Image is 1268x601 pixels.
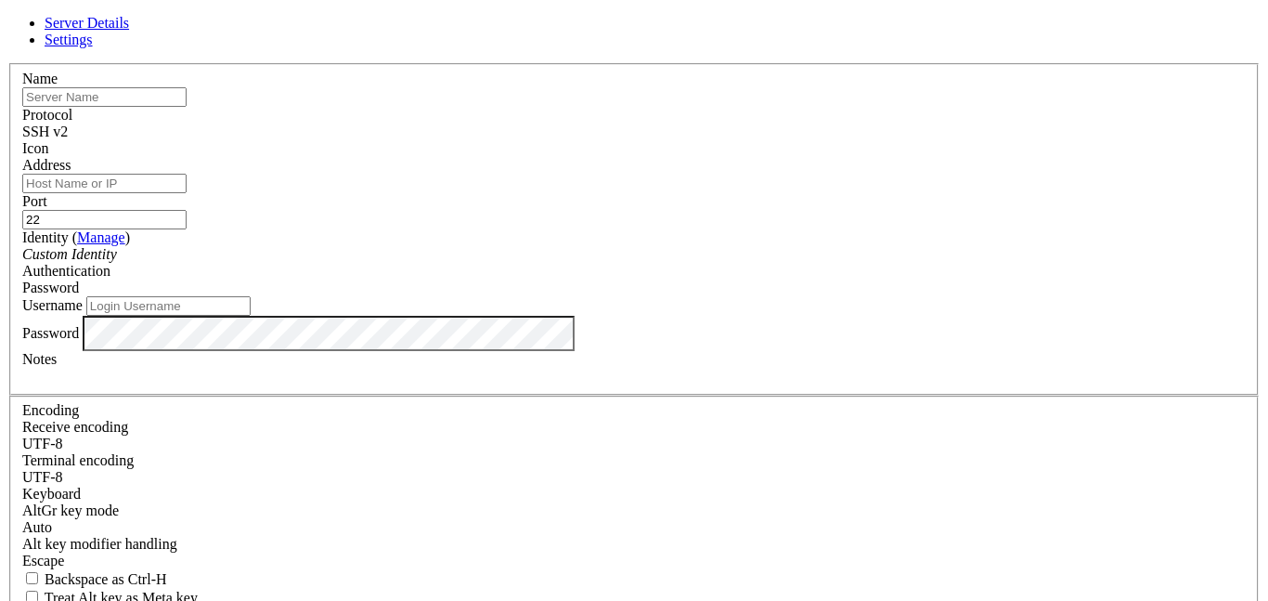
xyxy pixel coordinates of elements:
span: Auto [22,519,52,535]
div: Password [22,280,1246,296]
input: Backspace as Ctrl-H [26,572,38,584]
span: Backspace as Ctrl-H [45,571,167,587]
span: Password [22,280,79,295]
div: UTF-8 [22,436,1246,452]
label: Encoding [22,402,79,418]
div: SSH v2 [22,124,1246,140]
label: Address [22,157,71,173]
label: Authentication [22,263,110,279]
label: Password [22,324,79,340]
a: Settings [45,32,93,47]
label: Name [22,71,58,86]
label: Notes [22,351,57,367]
a: Server Details [45,15,129,31]
span: Escape [22,553,64,568]
i: Custom Identity [22,246,117,262]
input: Login Username [86,296,251,316]
input: Host Name or IP [22,174,187,193]
div: Escape [22,553,1246,569]
input: Port Number [22,210,187,229]
span: UTF-8 [22,436,63,451]
a: Manage [77,229,125,245]
div: Auto [22,519,1246,536]
label: Controls how the Alt key is handled. Escape: Send an ESC prefix. 8-Bit: Add 128 to the typed char... [22,536,177,552]
span: ( ) [72,229,130,245]
span: UTF-8 [22,469,63,485]
div: UTF-8 [22,469,1246,486]
label: Username [22,297,83,313]
label: If true, the backspace should send BS ('\x08', aka ^H). Otherwise the backspace key should send '... [22,571,167,587]
label: Keyboard [22,486,81,502]
label: Port [22,193,47,209]
label: The default terminal encoding. ISO-2022 enables character map translations (like graphics maps). ... [22,452,134,468]
div: Custom Identity [22,246,1246,263]
label: Set the expected encoding for data received from the host. If the encodings do not match, visual ... [22,419,128,435]
input: Server Name [22,87,187,107]
label: Identity [22,229,130,245]
label: Set the expected encoding for data received from the host. If the encodings do not match, visual ... [22,503,119,518]
span: SSH v2 [22,124,68,139]
label: Protocol [22,107,72,123]
label: Icon [22,140,48,156]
